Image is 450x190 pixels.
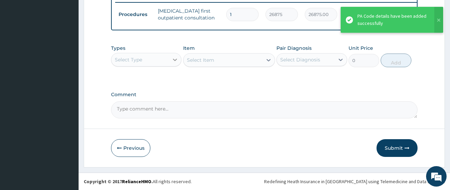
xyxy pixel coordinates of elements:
div: PA Code details have been added successfully [357,13,428,27]
div: Redefining Heath Insurance in [GEOGRAPHIC_DATA] using Telemedicine and Data Science! [264,178,445,185]
button: Submit [377,139,418,157]
label: Unit Price [349,45,373,52]
label: Item [183,45,195,52]
label: Comment [111,92,418,98]
footer: All rights reserved. [79,173,450,190]
div: Select Diagnosis [280,56,320,63]
textarea: Type your message and hit 'Enter' [3,121,130,145]
strong: Copyright © 2017 . [84,178,153,185]
label: Types [111,45,125,51]
button: Add [381,54,411,67]
td: Procedures [115,8,154,21]
div: Select Type [115,56,142,63]
div: Minimize live chat window [112,3,128,20]
a: RelianceHMO [122,178,151,185]
div: Chat with us now [36,38,115,47]
button: Previous [111,139,150,157]
td: [MEDICAL_DATA] first outpatient consultation [154,4,223,25]
img: d_794563401_company_1708531726252_794563401 [13,34,28,51]
span: We're online! [40,54,94,122]
label: Pair Diagnosis [276,45,312,52]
